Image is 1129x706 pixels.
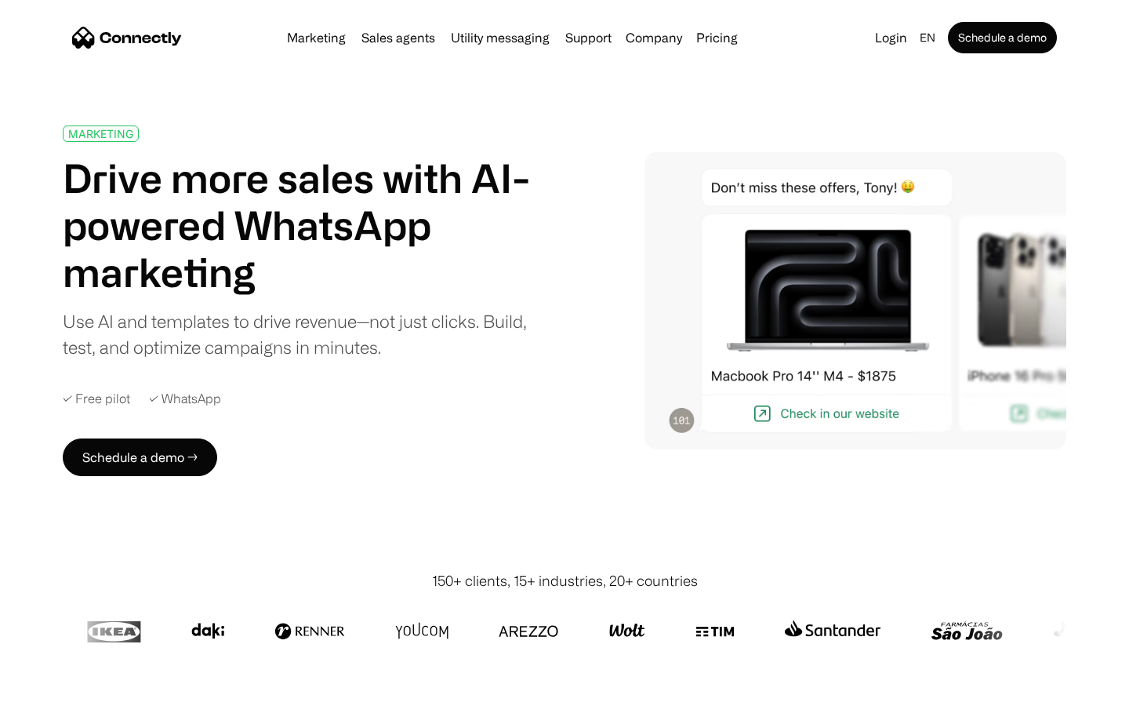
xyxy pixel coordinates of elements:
[68,128,133,140] div: MARKETING
[559,31,618,44] a: Support
[913,27,945,49] div: en
[63,391,130,406] div: ✓ Free pilot
[281,31,352,44] a: Marketing
[149,391,221,406] div: ✓ WhatsApp
[31,679,94,701] ul: Language list
[16,677,94,701] aside: Language selected: English
[869,27,913,49] a: Login
[72,26,182,49] a: home
[432,570,698,591] div: 150+ clients, 15+ industries, 20+ countries
[626,27,682,49] div: Company
[355,31,441,44] a: Sales agents
[63,439,217,476] a: Schedule a demo →
[621,27,687,49] div: Company
[920,27,935,49] div: en
[445,31,556,44] a: Utility messaging
[63,308,547,360] div: Use AI and templates to drive revenue—not just clicks. Build, test, and optimize campaigns in min...
[948,22,1057,53] a: Schedule a demo
[63,155,547,296] h1: Drive more sales with AI-powered WhatsApp marketing
[690,31,744,44] a: Pricing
